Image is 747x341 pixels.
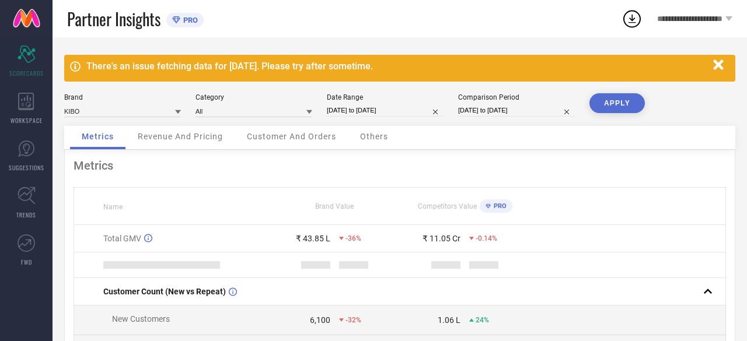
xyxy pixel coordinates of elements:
[103,287,226,296] span: Customer Count (New vs Repeat)
[112,314,170,324] span: New Customers
[589,93,645,113] button: APPLY
[138,132,223,141] span: Revenue And Pricing
[11,116,43,125] span: WORKSPACE
[82,132,114,141] span: Metrics
[315,202,354,210] span: Brand Value
[476,234,497,242] span: -0.14%
[86,61,707,72] div: There's an issue fetching data for [DATE]. Please try after sometime.
[21,258,32,266] span: FWD
[296,234,330,243] div: ₹ 43.85 L
[247,132,336,141] span: Customer And Orders
[103,234,141,243] span: Total GMV
[327,104,444,117] input: Select date range
[327,93,444,101] div: Date Range
[16,210,36,219] span: TRENDS
[345,234,361,242] span: -36%
[74,159,726,173] div: Metrics
[458,104,575,117] input: Select comparison period
[180,16,198,24] span: PRO
[458,93,575,101] div: Comparison Period
[310,315,330,325] div: 6,100
[476,316,489,324] span: 24%
[360,132,388,141] span: Others
[345,316,361,324] span: -32%
[9,69,44,78] span: SCORECARDS
[67,7,160,31] span: Partner Insights
[622,8,643,29] div: Open download list
[64,93,181,101] div: Brand
[9,163,44,172] span: SUGGESTIONS
[196,93,312,101] div: Category
[418,202,477,210] span: Competitors Value
[491,202,507,210] span: PRO
[438,315,460,325] div: 1.06 L
[103,203,123,211] span: Name
[423,234,460,243] div: ₹ 11.05 Cr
